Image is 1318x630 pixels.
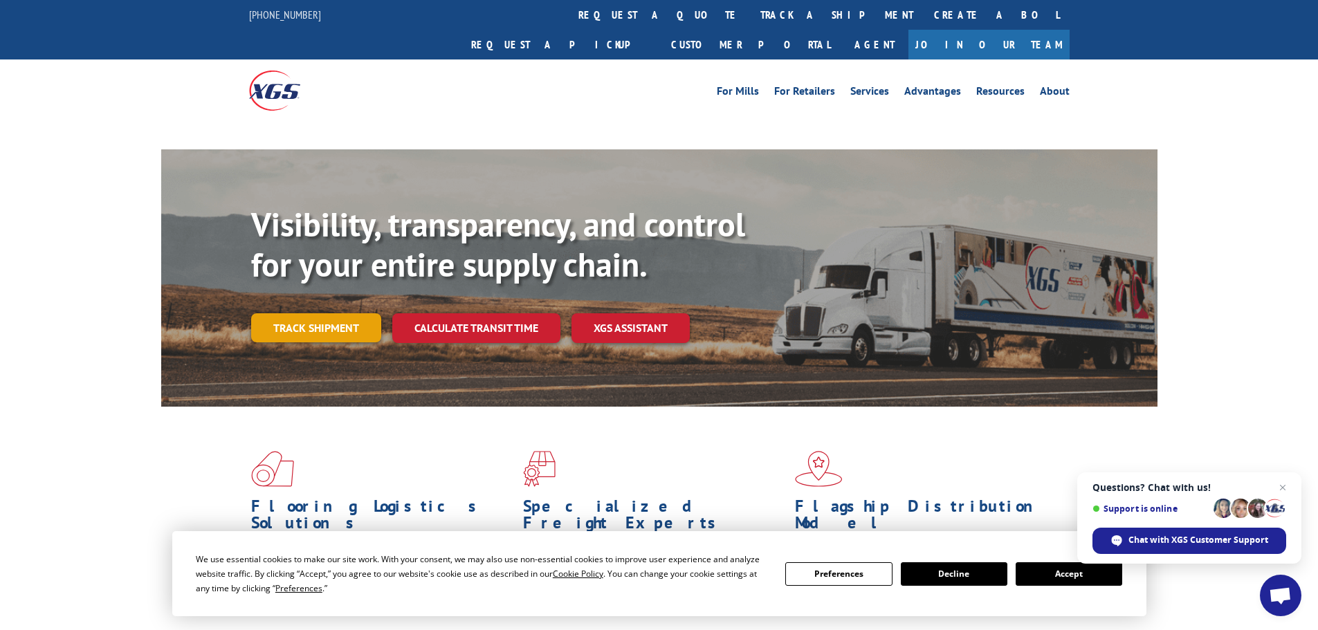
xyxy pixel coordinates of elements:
div: Chat with XGS Customer Support [1092,528,1286,554]
a: Calculate transit time [392,313,560,343]
a: Request a pickup [461,30,661,59]
a: XGS ASSISTANT [571,313,690,343]
h1: Flagship Distribution Model [795,498,1056,538]
span: Cookie Policy [553,568,603,580]
a: Resources [976,86,1025,101]
a: Services [850,86,889,101]
div: We use essential cookies to make our site work. With your consent, we may also use non-essential ... [196,552,769,595]
span: Close chat [1274,479,1291,496]
div: Open chat [1260,575,1301,616]
a: Customer Portal [661,30,841,59]
a: Join Our Team [908,30,1070,59]
button: Accept [1016,562,1122,586]
a: About [1040,86,1070,101]
b: Visibility, transparency, and control for your entire supply chain. [251,203,745,286]
img: xgs-icon-flagship-distribution-model-red [795,451,843,487]
button: Preferences [785,562,892,586]
a: Agent [841,30,908,59]
a: Advantages [904,86,961,101]
span: Support is online [1092,503,1209,514]
h1: Flooring Logistics Solutions [251,498,513,538]
a: [PHONE_NUMBER] [249,8,321,21]
h1: Specialized Freight Experts [523,498,785,538]
div: Cookie Consent Prompt [172,531,1146,616]
img: xgs-icon-focused-on-flooring-red [523,451,556,487]
button: Decline [901,562,1007,586]
a: For Retailers [774,86,835,101]
span: Questions? Chat with us! [1092,482,1286,493]
a: Track shipment [251,313,381,342]
img: xgs-icon-total-supply-chain-intelligence-red [251,451,294,487]
span: Chat with XGS Customer Support [1128,534,1268,546]
span: Preferences [275,582,322,594]
a: For Mills [717,86,759,101]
